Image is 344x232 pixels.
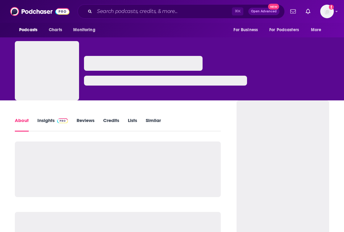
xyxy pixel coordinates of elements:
[269,26,299,34] span: For Podcasters
[78,4,285,19] div: Search podcasts, credits, & more...
[69,24,103,36] button: open menu
[103,117,119,132] a: Credits
[251,10,277,13] span: Open Advanced
[10,6,69,17] img: Podchaser - Follow, Share and Rate Podcasts
[232,7,243,15] span: ⌘ K
[15,24,45,36] button: open menu
[229,24,266,36] button: open menu
[49,26,62,34] span: Charts
[320,5,334,18] img: User Profile
[15,117,29,132] a: About
[311,26,321,34] span: More
[37,117,68,132] a: InsightsPodchaser Pro
[303,6,313,17] a: Show notifications dropdown
[94,6,232,16] input: Search podcasts, credits, & more...
[233,26,258,34] span: For Business
[73,26,95,34] span: Monitoring
[265,24,308,36] button: open menu
[128,117,137,132] a: Lists
[57,118,68,123] img: Podchaser Pro
[320,5,334,18] button: Show profile menu
[45,24,66,36] a: Charts
[146,117,161,132] a: Similar
[320,5,334,18] span: Logged in as cmand-c
[329,5,334,10] svg: Add a profile image
[268,4,279,10] span: New
[307,24,329,36] button: open menu
[77,117,94,132] a: Reviews
[19,26,37,34] span: Podcasts
[288,6,298,17] a: Show notifications dropdown
[248,8,279,15] button: Open AdvancedNew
